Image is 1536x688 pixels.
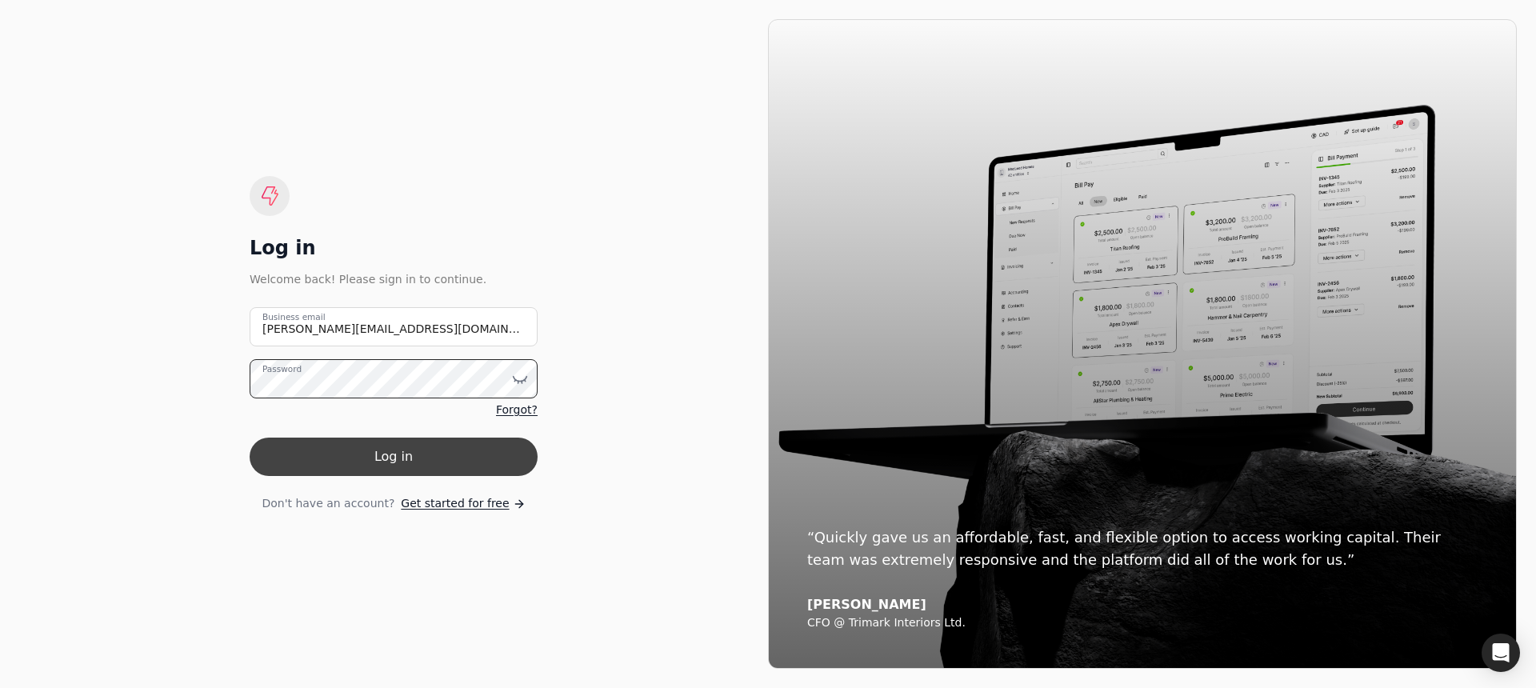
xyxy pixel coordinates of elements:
[496,402,538,418] a: Forgot?
[807,616,1478,630] div: CFO @ Trimark Interiors Ltd.
[1482,634,1520,672] div: Open Intercom Messenger
[262,311,326,324] label: Business email
[807,526,1478,571] div: “Quickly gave us an affordable, fast, and flexible option to access working capital. Their team w...
[250,438,538,476] button: Log in
[401,495,525,512] a: Get started for free
[807,597,1478,613] div: [PERSON_NAME]
[250,270,538,288] div: Welcome back! Please sign in to continue.
[250,235,538,261] div: Log in
[262,363,302,376] label: Password
[401,495,509,512] span: Get started for free
[262,495,394,512] span: Don't have an account?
